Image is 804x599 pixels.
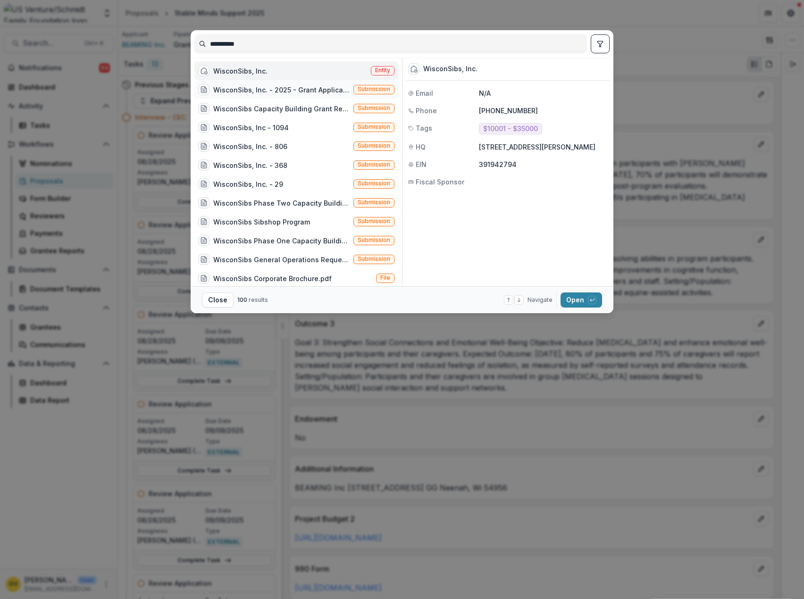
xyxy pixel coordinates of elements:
span: Fiscal Sponsor [416,177,464,187]
div: WisconSibs Phase Two Capacity Building Request- 2024 [213,198,350,208]
span: Tags [416,123,432,133]
span: Submission [358,86,390,92]
div: WisconSibs, Inc. - 29 [213,179,283,189]
div: WisconSibs, Inc. - 806 [213,141,287,151]
span: Submission [358,218,390,225]
div: WisconSibs, Inc. [423,65,477,73]
div: WisconSibs, Inc - 1094 [213,123,289,133]
span: Phone [416,106,437,116]
span: Submission [358,180,390,187]
span: Entity [375,67,390,74]
div: WisconSibs, Inc. [213,66,268,76]
div: WisconSibs General Operations Request: Providing Family Support & Social Connectedness Through Hy... [213,255,350,265]
span: EIN [416,159,427,169]
div: WisconSibs Capacity Building Grant Request - 1906 [213,104,350,114]
span: results [249,296,268,303]
p: [PHONE_NUMBER] [479,106,608,116]
p: [STREET_ADDRESS][PERSON_NAME] [479,142,608,152]
div: WisconSibs Phase One Capacity Building Request [213,236,350,246]
span: HQ [416,142,426,152]
span: File [380,275,390,281]
span: Submission [358,142,390,149]
div: WisconSibs Sibshop Program [213,217,310,227]
div: WisconSibs Corporate Brochure.pdf [213,274,332,283]
button: toggle filters [591,34,610,53]
span: Submission [358,256,390,262]
span: Submission [358,237,390,243]
span: Submission [358,105,390,111]
span: 100 [237,296,247,303]
span: Submission [358,161,390,168]
p: N/A [479,88,608,98]
span: Navigate [528,296,553,304]
span: Email [416,88,433,98]
span: $10001 - $35000 [483,125,538,133]
span: Submission [358,124,390,130]
p: 391942794 [479,159,608,169]
span: Submission [358,199,390,206]
div: WisconSibs, Inc. - 368 [213,160,287,170]
button: Open [561,292,602,308]
button: Close [202,292,234,308]
div: WisconSibs, Inc. - 2025 - Grant Application (General Operations Support) [213,85,350,95]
